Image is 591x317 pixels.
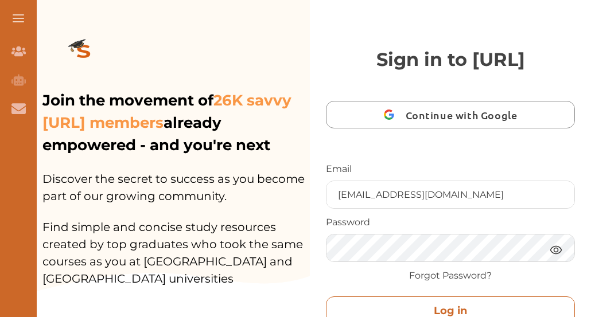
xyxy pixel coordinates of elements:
[42,205,310,287] p: Find simple and concise study resources created by top graduates who took the same courses as you...
[42,89,308,156] p: Join the movement of already empowered - and you're next
[42,156,310,205] p: Discover the secret to success as you become part of our growing community.
[42,21,125,85] img: logo
[549,242,563,257] img: eye.3286bcf0.webp
[326,162,575,176] p: Email
[326,216,575,229] p: Password
[326,46,575,73] p: Sign in to [URL]
[326,181,574,208] input: Enter your username or email
[406,101,523,128] span: Continue with Google
[409,269,492,283] a: Forgot Password?
[326,101,575,128] button: Continue with Google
